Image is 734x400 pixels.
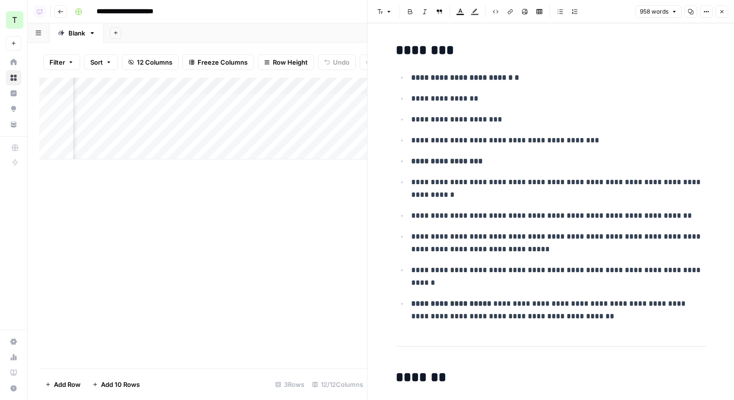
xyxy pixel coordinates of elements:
button: Workspace: Travis Demo [6,8,21,32]
span: Sort [90,57,103,67]
button: 12 Columns [122,54,179,70]
button: Add Row [39,377,86,392]
a: Settings [6,334,21,349]
button: Add 10 Rows [86,377,146,392]
span: 12 Columns [137,57,172,67]
a: Opportunities [6,101,21,117]
button: Sort [84,54,118,70]
div: 12/12 Columns [308,377,367,392]
span: Add Row [54,380,81,389]
span: Freeze Columns [198,57,248,67]
button: Filter [43,54,80,70]
button: Row Height [258,54,314,70]
span: Undo [333,57,350,67]
span: Add 10 Rows [101,380,140,389]
a: Blank [50,23,104,43]
div: 3 Rows [271,377,308,392]
a: Usage [6,349,21,365]
button: Freeze Columns [183,54,254,70]
span: 958 words [640,7,668,16]
a: Learning Hub [6,365,21,381]
a: Insights [6,86,21,101]
a: Browse [6,70,21,86]
a: Your Data [6,117,21,132]
a: Home [6,54,21,70]
button: Undo [318,54,356,70]
span: Filter [50,57,65,67]
span: T [12,14,17,26]
button: 958 words [635,5,682,18]
div: Blank [68,28,85,38]
span: Row Height [273,57,308,67]
button: Help + Support [6,381,21,396]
